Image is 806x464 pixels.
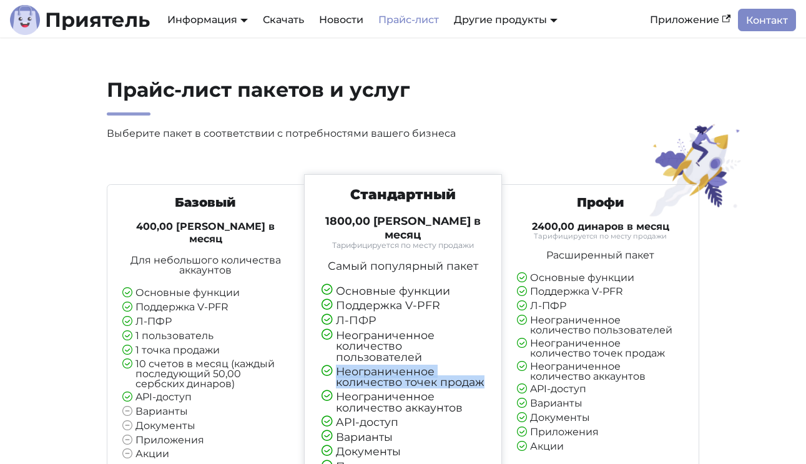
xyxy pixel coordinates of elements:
[530,300,566,312] font: Л-ПФР
[332,240,474,250] font: Тарифицируется по месту продажи
[336,430,393,443] font: Варианты
[328,259,478,272] font: Самый популярный пакет
[546,249,654,261] font: Расширенный пакет
[350,186,456,203] font: Стандартный
[135,391,192,403] font: API-доступ
[336,445,401,458] font: Документы
[130,254,281,276] font: Для небольшого количества аккаунтов
[532,220,669,232] font: 2400,00 динаров в месяц
[175,195,236,210] font: Базовый
[746,14,788,26] font: Контакт
[135,287,240,299] font: Основные функции
[336,328,435,363] font: Неограниченное количество пользователей
[167,14,248,26] a: Информация
[454,14,558,26] a: Другие продукты
[530,412,590,423] font: Документы
[336,365,484,389] font: Неограниченное количество точек продаж
[336,390,463,414] font: Неограниченное количество аккаунтов
[530,426,599,438] font: Приложения
[530,337,665,359] font: Неограниченное количество точек продаж
[642,9,738,31] a: Приложение
[167,14,237,26] font: Информация
[530,383,586,395] font: API-доступ
[107,77,410,102] font: Прайс-лист пакетов и услуг
[107,127,456,139] font: Выберите пакет в соответствии с потребностями вашего бизнеса
[336,415,398,428] font: API-доступ
[530,360,646,382] font: Неограниченное количество аккаунтов
[336,284,450,297] font: Основные функции
[135,448,169,460] font: Акции
[135,330,214,342] font: 1 пользователь
[312,9,371,31] a: Новости
[325,214,481,241] font: 1800,00 [PERSON_NAME] в месяц
[530,272,634,284] font: Основные функции
[378,14,439,26] font: Прайс-лист
[135,420,195,432] font: Документы
[642,123,750,217] img: Прайс-лист пакетов и услуг
[530,440,564,452] font: Акции
[263,14,304,26] font: Скачать
[530,397,582,409] font: Варианты
[135,344,220,356] font: 1 точка продажи
[135,405,188,417] font: Варианты
[255,9,312,31] a: Скачать
[534,232,667,240] font: Тарифицируется по месту продажи
[319,14,363,26] font: Новости
[650,14,719,26] font: Приложение
[336,299,440,312] font: Поддержка V-PFR
[45,7,150,32] font: Приятель
[135,358,275,390] font: 10 счетов в месяц (каждый последующий 50,00 сербских динаров)
[336,313,376,327] font: Л-ПФР
[135,434,204,446] font: Приложения
[10,5,150,35] a: ЛоготипПриятель
[530,314,672,336] font: Неограниченное количество пользователей
[136,220,275,245] font: 400,00 [PERSON_NAME] в месяц
[530,285,623,297] font: Поддержка V-PFR
[454,14,547,26] font: Другие продукты
[577,195,624,210] font: Профи
[10,5,40,35] img: Логотип
[135,301,229,313] font: Поддержка V-PFR
[371,9,446,31] a: Прайс-лист
[738,9,796,31] a: Контакт
[135,315,172,327] font: Л-ПФР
